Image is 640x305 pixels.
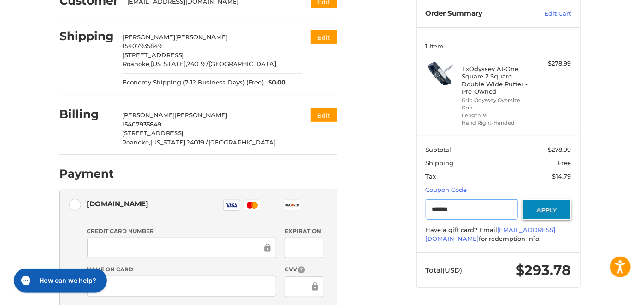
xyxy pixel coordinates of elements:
iframe: Gorgias live chat messenger [9,265,110,296]
h3: Order Summary [426,9,525,18]
li: Length 35 [462,112,533,120]
h3: 1 Item [426,42,571,50]
label: Credit Card Number [87,227,276,235]
iframe: Google Customer Reviews [564,280,640,305]
span: $0.00 [264,78,286,87]
span: [GEOGRAPHIC_DATA] [209,60,276,67]
label: CVV [285,265,323,274]
span: $278.99 [548,146,571,153]
a: Coupon Code [426,186,467,193]
span: Shipping [426,159,454,167]
span: [PERSON_NAME] [175,111,228,119]
span: $14.79 [552,173,571,180]
h2: Shipping [59,29,114,43]
span: 24019 / [188,60,209,67]
span: [STREET_ADDRESS] [123,129,184,137]
div: [DOMAIN_NAME] [87,196,149,211]
div: Have a gift card? Email for redemption info. [426,226,571,244]
span: Roanoke, [123,60,151,67]
span: $293.78 [516,262,571,279]
span: [GEOGRAPHIC_DATA] [209,138,276,146]
h2: Billing [59,107,113,121]
h4: 1 x Odyssey AI-One Square 2 Square Double Wide Putter - Pre-Owned [462,65,533,95]
a: Edit Cart [525,9,571,18]
li: Grip Odyssey Oversize Grip [462,96,533,112]
li: Hand Right-Handed [462,119,533,127]
span: Economy Shipping (7-12 Business Days) (Free) [123,78,264,87]
span: [US_STATE], [151,138,187,146]
span: [PERSON_NAME] [123,111,175,119]
button: Edit [311,30,337,44]
span: [PERSON_NAME] [176,33,228,41]
button: Apply [523,199,571,220]
span: [PERSON_NAME] [123,33,176,41]
div: $278.99 [535,59,571,68]
span: Free [558,159,571,167]
label: Name on Card [87,265,276,274]
span: Total (USD) [426,266,463,275]
span: Subtotal [426,146,452,153]
label: Expiration [285,227,323,235]
span: [STREET_ADDRESS] [123,51,184,59]
h2: Payment [59,167,114,181]
button: Edit [311,108,337,122]
input: Gift Certificate or Coupon Code [426,199,518,220]
span: 15407935849 [123,42,162,49]
span: 24019 / [187,138,209,146]
span: Roanoke, [123,138,151,146]
span: Tax [426,173,436,180]
span: [US_STATE], [151,60,188,67]
span: 15407935849 [123,120,162,128]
